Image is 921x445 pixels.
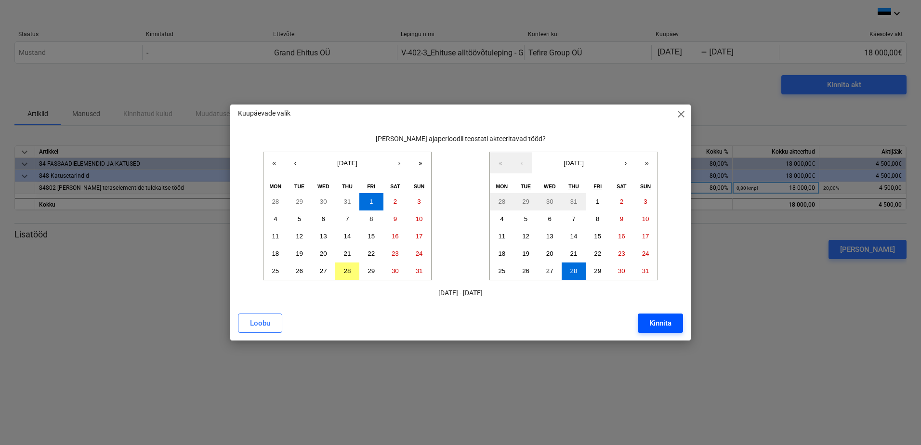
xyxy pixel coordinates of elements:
[522,267,529,275] abbr: August 26, 2025
[586,210,610,228] button: August 8, 2025
[407,193,431,210] button: August 3, 2025
[298,215,301,222] abbr: August 5, 2025
[238,134,683,144] p: [PERSON_NAME] ajaperioodil teostati akteeritavad tööd?
[570,267,578,275] abbr: August 28, 2025
[416,215,423,222] abbr: August 10, 2025
[344,267,351,275] abbr: August 28, 2025
[675,108,687,120] span: close
[317,183,329,189] abbr: Wednesday
[320,198,327,205] abbr: July 30, 2025
[610,262,634,280] button: August 30, 2025
[392,250,399,257] abbr: August 23, 2025
[548,215,552,222] abbr: August 6, 2025
[490,152,511,173] button: «
[633,193,658,210] button: August 3, 2025
[288,228,312,245] button: August 12, 2025
[636,152,658,173] button: »
[417,198,421,205] abbr: August 3, 2025
[546,233,553,240] abbr: August 13, 2025
[320,267,327,275] abbr: August 27, 2025
[610,245,634,262] button: August 23, 2025
[296,233,303,240] abbr: August 12, 2025
[620,198,623,205] abbr: August 2, 2025
[586,262,610,280] button: August 29, 2025
[306,152,389,173] button: [DATE]
[311,245,335,262] button: August 20, 2025
[586,228,610,245] button: August 15, 2025
[546,267,553,275] abbr: August 27, 2025
[335,228,359,245] button: August 14, 2025
[383,245,408,262] button: August 23, 2025
[368,267,375,275] abbr: August 29, 2025
[618,233,625,240] abbr: August 16, 2025
[570,250,578,257] abbr: August 21, 2025
[359,210,383,228] button: August 8, 2025
[514,228,538,245] button: August 12, 2025
[522,233,529,240] abbr: August 12, 2025
[394,198,397,205] abbr: August 2, 2025
[562,245,586,262] button: August 21, 2025
[562,262,586,280] button: August 28, 2025
[272,250,279,257] abbr: August 18, 2025
[500,215,503,222] abbr: August 4, 2025
[633,210,658,228] button: August 10, 2025
[359,262,383,280] button: August 29, 2025
[596,215,599,222] abbr: August 8, 2025
[568,183,579,189] abbr: Thursday
[394,215,397,222] abbr: August 9, 2025
[320,233,327,240] abbr: August 13, 2025
[538,193,562,210] button: July 30, 2025
[594,233,601,240] abbr: August 15, 2025
[562,193,586,210] button: July 31, 2025
[392,233,399,240] abbr: August 16, 2025
[638,314,683,333] button: Kinnita
[524,215,527,222] abbr: August 5, 2025
[414,183,424,189] abbr: Sunday
[618,250,625,257] abbr: August 23, 2025
[272,233,279,240] abbr: August 11, 2025
[498,267,505,275] abbr: August 25, 2025
[642,250,649,257] abbr: August 24, 2025
[538,262,562,280] button: August 27, 2025
[344,233,351,240] abbr: August 14, 2025
[546,198,553,205] abbr: July 30, 2025
[642,267,649,275] abbr: August 31, 2025
[615,152,636,173] button: ›
[263,152,285,173] button: «
[620,215,623,222] abbr: August 9, 2025
[320,250,327,257] abbr: August 20, 2025
[335,193,359,210] button: July 31, 2025
[570,233,578,240] abbr: August 14, 2025
[250,317,270,329] div: Loobu
[496,183,508,189] abbr: Monday
[644,198,647,205] abbr: August 3, 2025
[572,215,575,222] abbr: August 7, 2025
[490,245,514,262] button: August 18, 2025
[345,215,349,222] abbr: August 7, 2025
[238,288,683,298] p: [DATE] - [DATE]
[288,193,312,210] button: July 29, 2025
[586,245,610,262] button: August 22, 2025
[367,183,375,189] abbr: Friday
[390,183,400,189] abbr: Saturday
[490,193,514,210] button: July 28, 2025
[562,228,586,245] button: August 14, 2025
[285,152,306,173] button: ‹
[335,210,359,228] button: August 7, 2025
[642,233,649,240] abbr: August 17, 2025
[633,245,658,262] button: August 24, 2025
[416,267,423,275] abbr: August 31, 2025
[618,267,625,275] abbr: August 30, 2025
[383,193,408,210] button: August 2, 2025
[296,250,303,257] abbr: August 19, 2025
[514,262,538,280] button: August 26, 2025
[593,183,602,189] abbr: Friday
[369,198,373,205] abbr: August 1, 2025
[407,262,431,280] button: August 31, 2025
[586,193,610,210] button: August 1, 2025
[311,228,335,245] button: August 13, 2025
[296,198,303,205] abbr: July 29, 2025
[359,193,383,210] button: August 1, 2025
[570,198,578,205] abbr: July 31, 2025
[538,228,562,245] button: August 13, 2025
